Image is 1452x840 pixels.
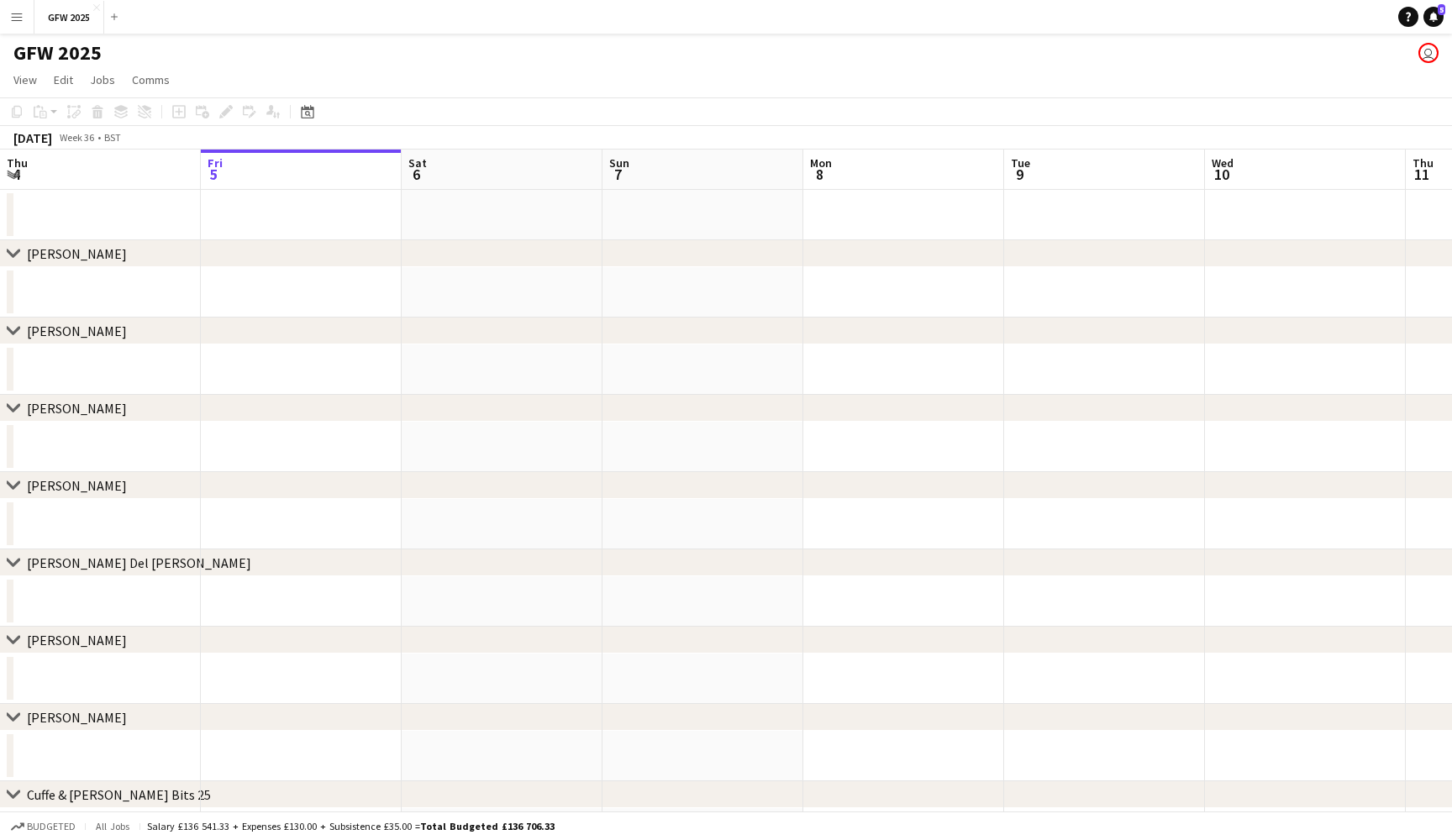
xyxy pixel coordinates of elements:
[1008,165,1030,184] span: 9
[27,323,127,339] div: [PERSON_NAME]
[104,131,121,144] div: BST
[7,69,44,91] a: View
[27,477,127,494] div: [PERSON_NAME]
[132,72,170,87] span: Comms
[27,245,127,262] div: [PERSON_NAME]
[1209,165,1234,184] span: 10
[27,786,211,803] div: Cuffe & [PERSON_NAME] Bits 25
[1011,155,1030,171] span: Tue
[27,632,127,648] div: [PERSON_NAME]
[27,709,127,726] div: [PERSON_NAME]
[205,165,223,184] span: 5
[808,165,832,184] span: 8
[1413,155,1434,171] span: Thu
[13,129,52,146] div: [DATE]
[607,165,629,184] span: 7
[13,40,102,66] h1: GFW 2025
[13,72,37,87] span: View
[1438,4,1445,15] span: 5
[147,820,555,832] div: Salary £136 541.33 + Expenses £130.00 + Subsistence £35.00 =
[810,155,832,171] span: Mon
[1418,43,1439,63] app-user-avatar: Mike Bolton
[408,155,427,171] span: Sat
[55,131,97,144] span: Week 36
[1212,155,1234,171] span: Wed
[1423,7,1444,27] a: 5
[47,69,80,91] a: Edit
[208,155,223,171] span: Fri
[7,155,28,171] span: Thu
[90,72,115,87] span: Jobs
[27,400,127,417] div: [PERSON_NAME]
[92,820,133,832] span: All jobs
[54,72,73,87] span: Edit
[8,817,78,836] button: Budgeted
[1410,165,1434,184] span: 11
[4,165,28,184] span: 4
[34,1,104,34] button: GFW 2025
[125,69,176,91] a: Comms
[406,165,427,184] span: 6
[27,821,76,832] span: Budgeted
[83,69,122,91] a: Jobs
[609,155,629,171] span: Sun
[27,554,251,571] div: [PERSON_NAME] Del [PERSON_NAME]
[420,820,555,832] span: Total Budgeted £136 706.33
